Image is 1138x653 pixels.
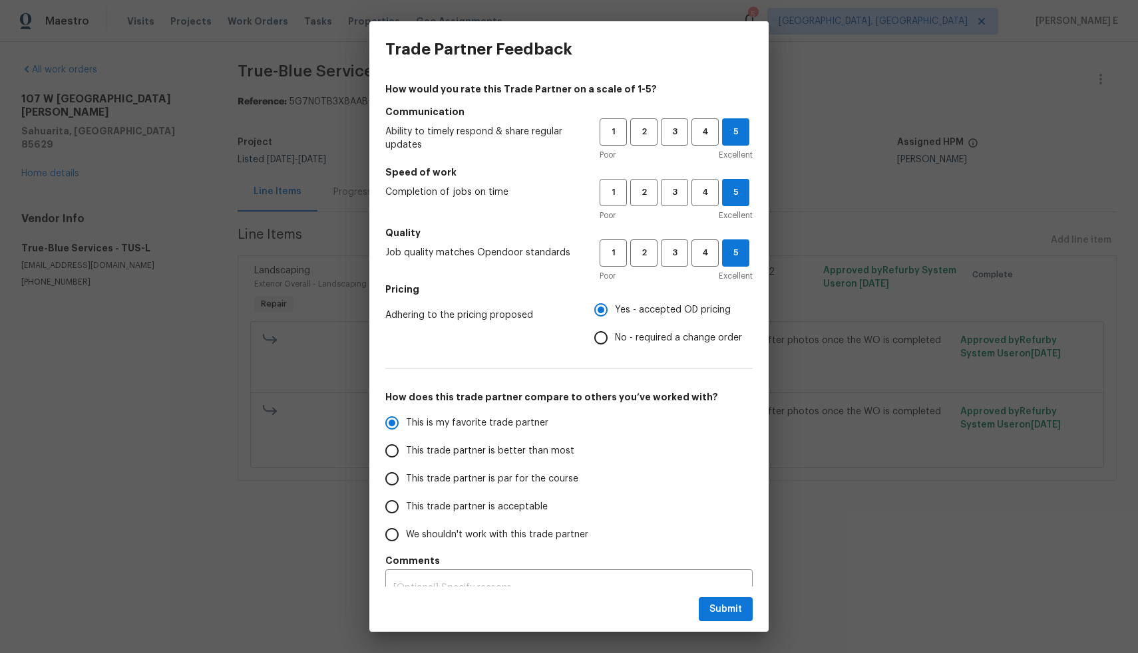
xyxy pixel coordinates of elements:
h5: Speed of work [385,166,753,179]
span: 2 [632,124,656,140]
span: 3 [662,185,687,200]
span: We shouldn't work with this trade partner [406,528,588,542]
span: 5 [723,185,749,200]
div: Pricing [594,296,753,352]
h3: Trade Partner Feedback [385,40,572,59]
button: 4 [691,179,719,206]
span: Job quality matches Opendoor standards [385,246,578,259]
button: Submit [699,597,753,622]
button: 2 [630,118,658,146]
span: 5 [723,245,749,261]
button: 1 [600,239,627,267]
span: This trade partner is better than most [406,444,574,458]
span: This is my favorite trade partner [406,416,548,430]
button: 2 [630,179,658,206]
span: 1 [601,124,626,140]
span: This trade partner is acceptable [406,500,548,514]
span: 2 [632,245,656,261]
span: Ability to timely respond & share regular updates [385,125,578,152]
span: 5 [723,124,749,140]
h5: How does this trade partner compare to others you’ve worked with? [385,390,753,404]
span: Submit [709,601,742,618]
span: 2 [632,185,656,200]
span: Poor [600,269,616,283]
button: 3 [661,239,688,267]
button: 1 [600,118,627,146]
span: Excellent [719,209,753,222]
span: 3 [662,245,687,261]
button: 2 [630,239,658,267]
span: No - required a change order [615,331,742,345]
button: 4 [691,239,719,267]
h4: How would you rate this Trade Partner on a scale of 1-5? [385,82,753,96]
button: 5 [722,179,749,206]
span: This trade partner is par for the course [406,472,578,486]
div: How does this trade partner compare to others you’ve worked with? [385,409,753,549]
h5: Quality [385,226,753,239]
button: 5 [722,239,749,267]
span: Completion of jobs on time [385,186,578,199]
span: 4 [693,124,717,140]
span: 1 [601,245,626,261]
h5: Pricing [385,283,753,296]
button: 1 [600,179,627,206]
span: 1 [601,185,626,200]
span: Excellent [719,269,753,283]
span: Poor [600,209,616,222]
button: 3 [661,179,688,206]
span: 4 [693,245,717,261]
span: Adhering to the pricing proposed [385,309,573,322]
button: 5 [722,118,749,146]
h5: Comments [385,554,753,567]
span: Excellent [719,148,753,162]
button: 3 [661,118,688,146]
h5: Communication [385,105,753,118]
span: Poor [600,148,616,162]
button: 4 [691,118,719,146]
span: 3 [662,124,687,140]
span: Yes - accepted OD pricing [615,303,731,317]
span: 4 [693,185,717,200]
